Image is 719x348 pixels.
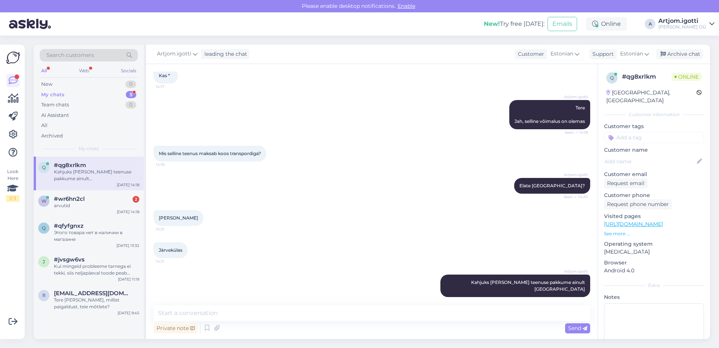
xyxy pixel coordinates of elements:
[604,267,704,275] p: Android 4.0
[6,168,19,202] div: Look Here
[156,162,184,167] span: 14:19
[54,229,139,243] div: Этого товара нет в наличии в магазине
[622,72,671,81] div: # qg8xrlkm
[515,50,544,58] div: Customer
[54,196,85,202] span: #wr6hn2cl
[671,73,702,81] span: Online
[42,198,46,204] span: w
[645,19,655,29] div: A
[159,215,198,221] span: [PERSON_NAME]
[656,49,703,59] div: Archive chat
[560,269,588,274] span: Artjom.igotti
[42,293,46,298] span: r
[519,183,585,188] span: Elate [GEOGRAPHIC_DATA]?
[126,91,136,99] div: 5
[46,51,94,59] span: Search customers
[560,194,588,200] span: Seen ✓ 14:20
[116,243,139,248] div: [DATE] 13:32
[550,50,573,58] span: Estonian
[42,164,46,170] span: q
[658,18,706,24] div: Artjom.igotti
[606,89,697,105] div: [GEOGRAPHIC_DATA], [GEOGRAPHIC_DATA]
[560,172,588,178] span: Artjom.igotti
[604,170,704,178] p: Customer email
[41,112,69,119] div: AI Assistant
[156,226,184,232] span: 14:21
[159,73,170,78] span: Kas *
[604,191,704,199] p: Customer phone
[484,19,544,28] div: Try free [DATE]:
[604,240,704,248] p: Operating system
[604,111,704,118] div: Customer information
[547,17,577,31] button: Emails
[42,225,46,231] span: q
[79,145,99,152] span: My chats
[620,50,643,58] span: Estonian
[119,66,138,76] div: Socials
[54,223,84,229] span: #qfyfgnxz
[6,51,20,65] img: Askly Logo
[586,17,627,31] div: Online
[159,151,261,156] span: Mis selline teenus maksab koos transpordiga?
[125,81,136,88] div: 0
[118,276,139,282] div: [DATE] 11:19
[54,162,86,169] span: #qg8xrlkm
[41,101,69,109] div: Team chats
[54,290,132,297] span: rynss@hotmail.com
[43,259,45,264] span: j
[560,130,588,135] span: Seen ✓ 14:18
[604,221,663,227] a: [URL][DOMAIN_NAME]
[157,50,191,58] span: Artjom.igotti
[604,146,704,154] p: Customer name
[54,297,139,310] div: Tere [PERSON_NAME], millist paigaldust, teie mõtlete?
[201,50,247,58] div: leading the chat
[604,178,647,188] div: Request email
[117,182,139,188] div: [DATE] 14:18
[604,122,704,130] p: Customer tags
[604,259,704,267] p: Browser
[6,195,19,202] div: 1 / 3
[604,212,704,220] p: Visited pages
[604,132,704,143] input: Add a tag
[41,122,48,129] div: All
[54,256,85,263] span: #jvsgw6vs
[41,91,64,99] div: My chats
[560,297,588,303] span: 14:22
[118,310,139,316] div: [DATE] 9:45
[568,325,587,332] span: Send
[604,199,672,209] div: Request phone number
[156,84,184,90] span: 14:17
[589,50,614,58] div: Support
[156,258,184,264] span: 14:21
[125,101,136,109] div: 0
[604,293,704,301] p: Notes
[54,202,139,209] div: arvutid
[658,18,715,30] a: Artjom.igotti[PERSON_NAME] OÜ
[484,20,500,27] b: New!
[40,66,48,76] div: All
[54,169,139,182] div: Kahjuks [PERSON_NAME] teenuse pakkume ainult [GEOGRAPHIC_DATA]
[471,279,586,292] span: Kahjuks [PERSON_NAME] teenuse pakkume ainult [GEOGRAPHIC_DATA]
[78,66,91,76] div: Web
[604,157,695,166] input: Add name
[159,247,182,253] span: Järvekülas
[658,24,706,30] div: [PERSON_NAME] OÜ
[604,282,704,289] div: Extra
[54,263,139,276] div: Kui mingeid probleeme tarnega ei tekki, siis neljapäeval toode peab [PERSON_NAME] poes, oleneb mi...
[41,81,52,88] div: New
[560,94,588,100] span: Artjom.igotti
[604,248,704,256] p: [MEDICAL_DATA]
[154,323,198,333] div: Private note
[395,3,418,9] span: Enable
[117,209,139,215] div: [DATE] 14:18
[610,75,614,81] span: q
[604,230,704,237] p: See more ...
[133,196,139,203] div: 2
[41,132,63,140] div: Archived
